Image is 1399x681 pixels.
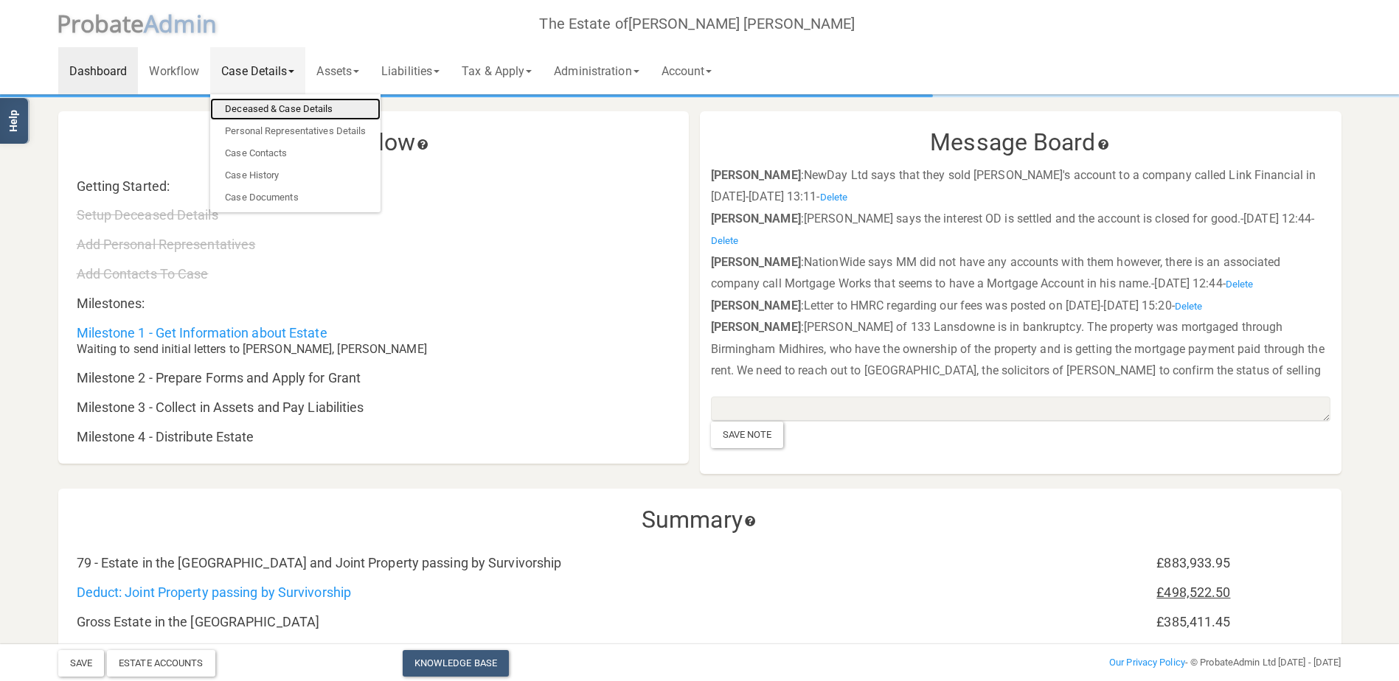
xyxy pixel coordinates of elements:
a: Knowledge Base [403,650,509,677]
span: robate [71,7,145,39]
div: £883,933.95 [1028,556,1242,570]
a: Delete [820,192,848,203]
b: [PERSON_NAME] [711,320,801,334]
span: [DATE] 12:44 [1154,276,1222,290]
span: - [1223,276,1254,290]
span: A [144,7,217,39]
span: P [57,7,145,39]
div: Waiting to send initial letters to [PERSON_NAME], [PERSON_NAME] [77,340,527,356]
b: [PERSON_NAME] [711,255,801,269]
a: Case Contacts [210,142,381,164]
a: Milestone 3 - Collect in Assets and Pay Liabilities [77,399,364,415]
a: Administration [543,47,650,94]
div: : - [711,251,1330,295]
div: - © ProbateAdmin Ltd [DATE] - [DATE] [917,654,1352,671]
a: Add Contacts To Case [77,266,209,282]
a: Personal Representatives Details [210,120,381,142]
a: Case History [210,164,381,186]
span: [DATE] 12:44 [1243,212,1311,226]
span: [PERSON_NAME] of 133 Lansdowne is in bankruptcy. The property was mortgaged through Birmingham Mi... [711,320,1325,377]
a: Workflow [138,47,210,94]
h3: Workflow [69,130,678,156]
span: NewDay Ltd says that they sold [PERSON_NAME]'s account to a company called Link Financial in [DATE] [711,168,1316,204]
div: Getting Started: [66,179,538,194]
div: £498,522.50 [1028,585,1242,600]
span: dmin [159,7,216,39]
a: Milestone 2 - Prepare Forms and Apply for Grant [77,370,361,385]
h3: Summary [69,507,1330,533]
a: Deceased & Case Details [210,98,381,120]
div: Gross Estate in the [GEOGRAPHIC_DATA] [66,615,1028,629]
div: Milestones: [66,296,538,311]
span: Letter to HMRC regarding our fees was posted on [DATE] [804,298,1100,312]
a: Dashboard [58,47,139,94]
span: NationWide says MM did not have any accounts with them however, there is an associated company ca... [711,255,1281,291]
a: Delete [711,235,739,246]
b: [PERSON_NAME] [711,298,801,312]
a: Case Details [210,47,305,94]
div: : - [711,164,1330,208]
div: : - [711,316,1330,403]
b: [PERSON_NAME] [711,168,801,182]
span: [PERSON_NAME] says the interest OD is settled and the account is closed for good. [804,212,1240,226]
a: Deduct: Liabilities [77,643,181,659]
a: Delete [1175,301,1203,312]
div: £385,411.45 [1028,615,1242,629]
div: : - [711,208,1330,251]
a: Delete [1226,279,1254,290]
h3: Message Board [711,130,1330,156]
span: [DATE] 13:11 [749,189,816,203]
a: Add Personal Representatives [77,237,256,252]
a: Tax & Apply [451,47,543,94]
div: Estate Accounts [107,650,215,677]
a: Deduct: Joint Property passing by Survivorship [77,584,352,600]
a: Assets [305,47,370,94]
span: We need to reach out to [GEOGRAPHIC_DATA], the solicitors of [PERSON_NAME] to confirm the status ... [711,363,1321,399]
a: Liabilities [370,47,451,94]
span: - [1172,298,1203,312]
button: Save [58,650,104,677]
span: [DATE] 15:20 [1103,298,1171,312]
div: : - [711,295,1330,317]
a: Milestone 1 - Get Information about Estate [77,325,327,340]
div: Save Note [711,422,784,448]
a: Setup Deceased Details [77,207,218,223]
b: [PERSON_NAME] [711,212,801,226]
a: Account [650,47,723,94]
div: 79 - Estate in the [GEOGRAPHIC_DATA] and Joint Property passing by Survivorship [66,556,1028,570]
a: Case Documents [210,186,381,209]
a: Milestone 4 - Distribute Estate [77,429,254,444]
span: - [816,189,847,203]
a: Our Privacy Policy [1109,657,1185,668]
